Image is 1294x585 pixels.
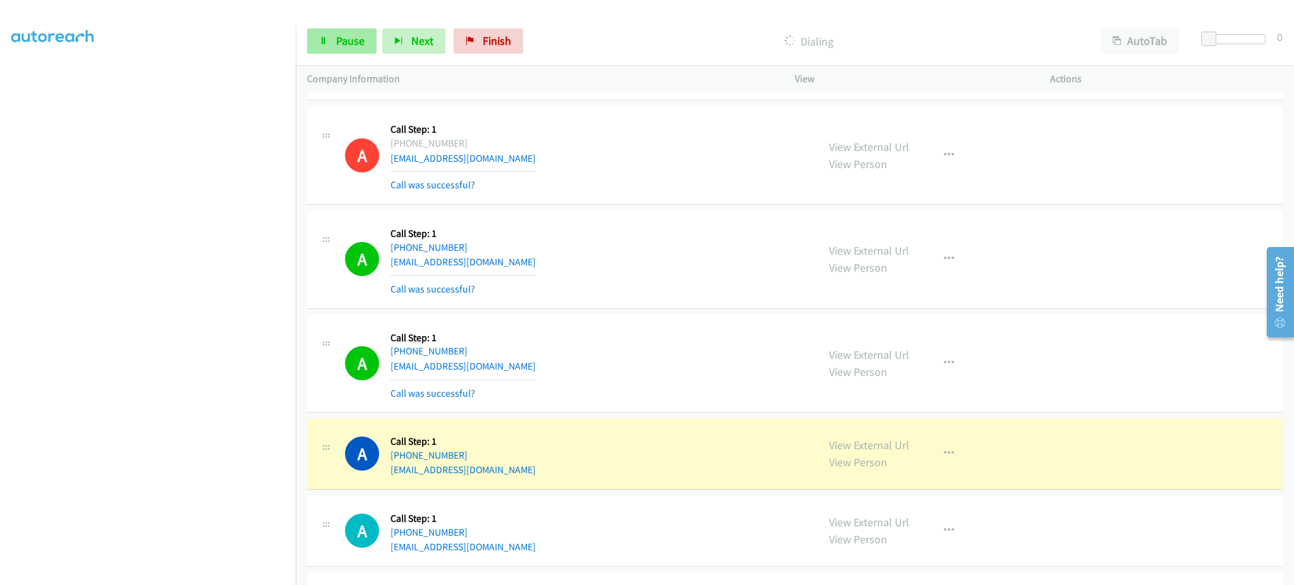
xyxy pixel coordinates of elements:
h5: Call Step: 1 [390,512,536,525]
div: The call is yet to be attempted [345,514,379,548]
a: View Person [829,157,887,171]
a: Finish [454,28,523,54]
a: Call was successful? [390,283,475,295]
span: Finish [483,33,511,48]
h1: A [345,346,379,380]
h1: A [345,514,379,548]
a: View External Url [829,243,909,258]
p: Actions [1050,71,1283,87]
div: 0 [1277,28,1283,45]
a: View External Url [829,347,909,362]
a: Pause [307,28,377,54]
a: [EMAIL_ADDRESS][DOMAIN_NAME] [390,541,536,553]
a: [EMAIL_ADDRESS][DOMAIN_NAME] [390,256,536,268]
a: Call was successful? [390,387,475,399]
h1: A [345,138,379,172]
a: [PHONE_NUMBER] [390,345,468,357]
p: Dialing [540,33,1078,50]
p: Company Information [307,71,772,87]
span: Next [411,33,433,48]
a: [EMAIL_ADDRESS][DOMAIN_NAME] [390,464,536,476]
a: View External Url [829,140,909,154]
h5: Call Step: 1 [390,435,536,448]
div: Delay between calls (in seconds) [1207,34,1266,44]
a: [PHONE_NUMBER] [390,449,468,461]
h1: A [345,242,379,276]
p: View [795,71,1027,87]
iframe: Resource Center [1258,242,1294,342]
a: [PHONE_NUMBER] [390,241,468,253]
a: [EMAIL_ADDRESS][DOMAIN_NAME] [390,360,536,372]
a: View Person [829,365,887,379]
a: View Person [829,260,887,275]
h5: Call Step: 1 [390,123,536,136]
a: [PHONE_NUMBER] [390,526,468,538]
a: View External Url [829,438,909,452]
button: Next [382,28,445,54]
div: [PHONE_NUMBER] [390,136,536,151]
h5: Call Step: 1 [390,227,536,240]
h1: A [345,437,379,471]
button: AutoTab [1101,28,1179,54]
a: View External Url [829,515,909,529]
a: Call was successful? [390,179,475,191]
h5: Call Step: 1 [390,332,536,344]
a: [EMAIL_ADDRESS][DOMAIN_NAME] [390,152,536,164]
a: View Person [829,532,887,546]
span: Pause [336,33,365,48]
a: View Person [829,455,887,469]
